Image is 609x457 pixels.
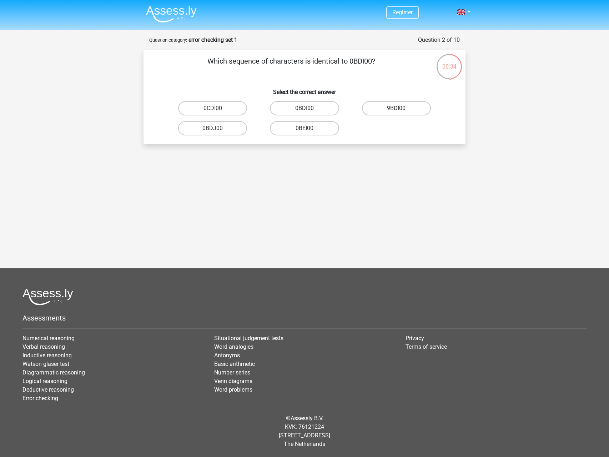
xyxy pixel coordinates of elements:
[436,53,463,71] div: 00:34
[22,369,85,376] a: Diagrammatic reasoning
[214,352,240,359] a: Antonyms
[155,56,427,77] p: Which sequence of characters is identical to 0BDI00?
[22,378,67,384] a: Logical reasoning
[362,101,431,115] label: 9BDI00
[406,343,447,350] a: Terms of service
[214,335,283,342] a: Situational judgement tests
[22,386,74,393] a: Deductive reasoning
[406,335,424,342] a: Privacy
[178,121,247,135] label: 0BDJ00
[22,395,58,402] a: Error checking
[214,361,255,367] a: Basic arithmetic
[22,361,69,367] a: Watson glaser test
[146,6,197,23] img: Assessly
[17,408,592,454] div: © KVK: 76121224 [STREET_ADDRESS] The Netherlands
[155,83,454,95] h6: Select the correct answer
[214,386,252,393] a: Word problems
[188,36,237,43] strong: error checking set 1
[22,352,72,359] a: Inductive reasoning
[291,415,323,422] a: Assessly B.V.
[22,314,587,322] h5: Assessments
[214,369,250,376] a: Number series
[270,101,339,115] label: 0BDI00
[418,36,460,44] div: Question 2 of 10
[270,121,339,135] label: 0BEI00
[22,335,75,342] a: Numerical reasoning
[149,38,187,43] small: Question category:
[392,9,413,16] a: Register
[22,288,73,305] img: Assessly logo
[22,343,65,350] a: Verbal reasoning
[214,343,253,350] a: Word analogies
[214,378,252,384] a: Venn diagrams
[178,101,247,115] label: 0CDI00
